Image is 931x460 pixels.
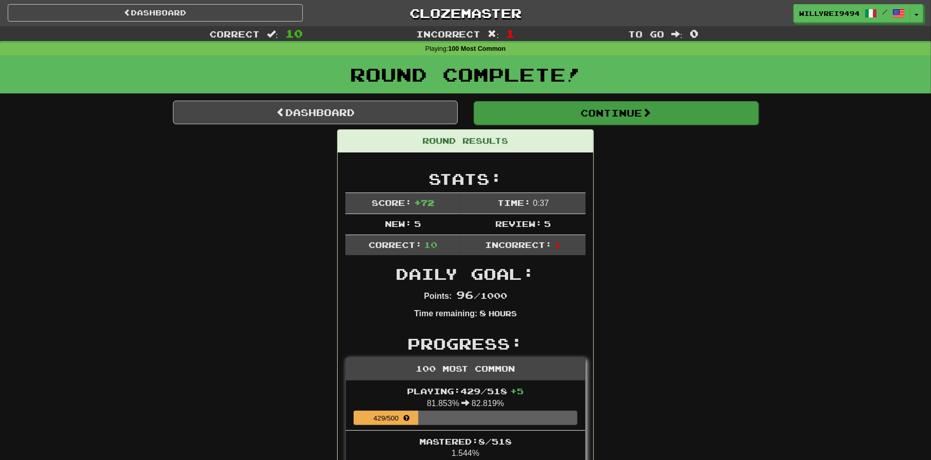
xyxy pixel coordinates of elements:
div: Round Results [338,130,593,152]
button: Continue [474,101,759,125]
span: / [882,8,887,15]
span: Correct [209,29,260,39]
a: Dashboard [8,4,303,22]
span: 10 [424,240,437,250]
div: 100 Most Common [346,358,585,380]
span: To go [628,29,664,39]
span: Time: [497,198,531,207]
span: Mastered: 8 / 518 [419,436,512,446]
span: 96 [456,289,474,301]
span: New: [385,219,412,228]
span: : [267,30,278,39]
span: Incorrect [416,29,481,39]
a: Clozemaster [318,4,613,22]
span: 10 [285,27,303,40]
span: Incorrect: [485,240,552,250]
a: willyrei9494 / [793,4,910,23]
h2: Daily Goal: [345,265,586,282]
span: 0 [690,27,699,40]
h1: Round Complete! [4,64,927,85]
small: 429 / 500 [359,414,413,422]
span: 5 [414,219,421,228]
span: Correct: [368,240,422,250]
a: Dashboard [173,101,458,124]
h2: Progress: [345,335,586,352]
span: + 72 [414,198,434,207]
div: Playing 429 sentences (82.819%) [354,411,418,425]
strong: 100 Most Common [448,45,506,52]
span: 8 [479,308,486,318]
span: : [671,30,683,39]
small: Hours [489,309,517,318]
span: 1 [506,27,515,40]
span: 0 : 37 [533,199,549,207]
span: Playing: 429 / 518 [408,386,524,396]
h2: Stats: [345,170,586,187]
span: 5 [544,219,551,228]
span: Score: [372,198,412,207]
strong: Time remaining: [414,309,477,318]
strong: Points: [424,292,452,300]
span: 1 [554,240,561,250]
span: : [488,30,499,39]
span: willyrei9494 [799,9,860,18]
li: 81.853% 82.819% [346,380,585,431]
span: Review: [495,219,542,228]
span: / 1000 [456,291,507,300]
span: + 5 [511,386,524,396]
